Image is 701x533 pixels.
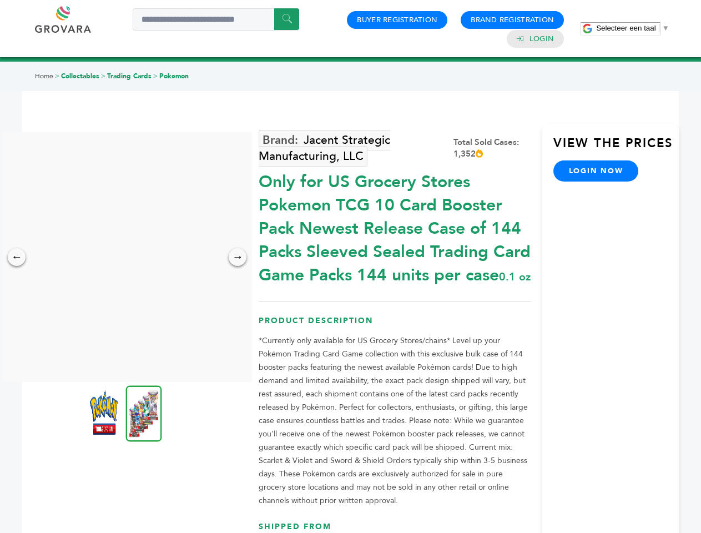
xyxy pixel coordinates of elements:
a: Jacent Strategic Manufacturing, LLC [259,130,390,167]
span: ▼ [662,24,669,32]
span: > [101,72,105,81]
a: Selecteer een taal​ [596,24,669,32]
a: Login [529,34,554,44]
span: Selecteer een taal [596,24,655,32]
a: Pokemon [159,72,189,81]
img: *Only for US Grocery Stores* Pokemon TCG 10 Card Booster Pack – Newest Release (Case of 144 Packs... [126,385,162,441]
span: > [153,72,158,81]
a: Buyer Registration [357,15,437,25]
div: ← [8,248,26,266]
a: Home [35,72,53,81]
input: Search a product or brand... [133,8,299,31]
p: *Currently only available for US Grocery Stores/chains* Level up your Pokémon Trading Card Game c... [259,334,531,507]
span: ​ [659,24,659,32]
div: → [229,248,246,266]
div: Total Sold Cases: 1,352 [453,137,531,160]
h3: View the Prices [553,135,679,160]
a: Brand Registration [471,15,554,25]
a: Collectables [61,72,99,81]
div: Only for US Grocery Stores Pokemon TCG 10 Card Booster Pack Newest Release Case of 144 Packs Slee... [259,165,531,287]
a: Trading Cards [107,72,152,81]
img: *Only for US Grocery Stores* Pokemon TCG 10 Card Booster Pack – Newest Release (Case of 144 Packs... [90,390,118,435]
a: login now [553,160,639,182]
h3: Product Description [259,315,531,335]
span: > [55,72,59,81]
span: 0.1 oz [499,269,531,284]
